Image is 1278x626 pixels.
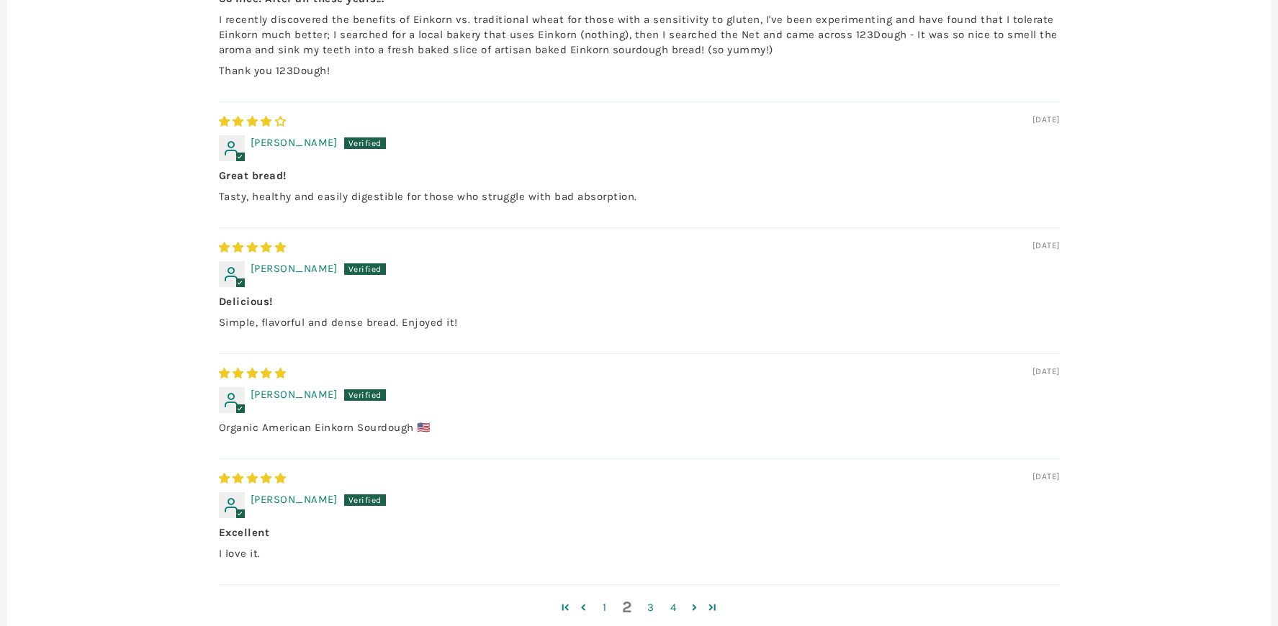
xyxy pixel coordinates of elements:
[219,115,287,128] span: 4 star review
[575,599,593,616] a: Page 1
[219,367,287,380] span: 5 star review
[685,599,704,616] a: Page 3
[593,599,616,616] a: Page 1
[251,388,338,401] span: [PERSON_NAME]
[219,63,1060,78] p: Thank you 123Dough!
[219,241,287,254] span: 5 star review
[219,546,1060,561] p: I love it.
[219,12,1060,58] p: I recently discovered the benefits of Einkorn vs. traditional wheat for those with a sensitivity ...
[639,599,662,616] a: Page 3
[219,315,1060,330] p: Simple, flavorful and dense bread. Enjoyed it!
[251,136,338,149] span: [PERSON_NAME]
[557,599,575,616] a: Page 1
[219,189,1060,204] p: Tasty, healthy and easily digestible for those who struggle with bad absorption.
[1032,114,1060,126] span: [DATE]
[219,525,1060,540] b: Excellent
[219,420,1060,435] p: Organic American Einkorn Sourdough 🇺🇸
[251,262,338,275] span: [PERSON_NAME]
[1032,366,1060,378] span: [DATE]
[703,599,722,616] a: Page 5
[251,493,338,506] span: [PERSON_NAME]
[1032,240,1060,252] span: [DATE]
[662,599,685,616] a: Page 4
[219,168,1060,183] b: Great bread!
[1032,471,1060,483] span: [DATE]
[219,472,287,485] span: 5 star review
[219,294,1060,309] b: Delicious!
